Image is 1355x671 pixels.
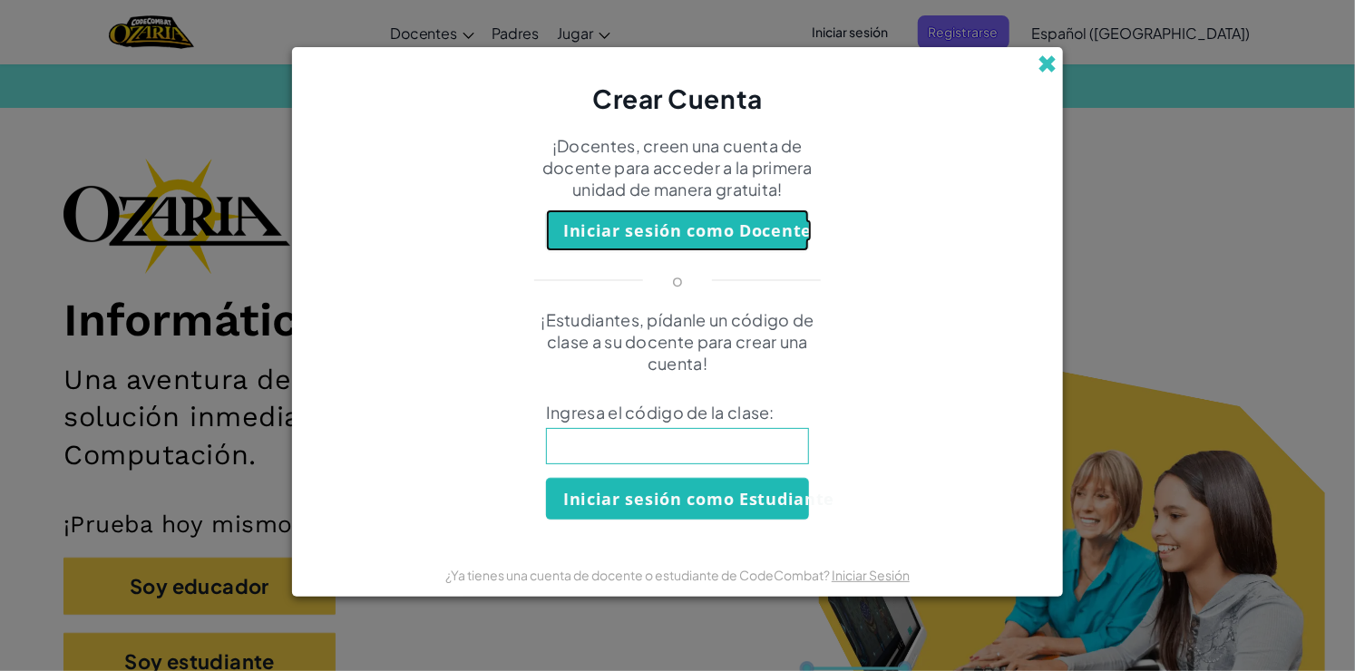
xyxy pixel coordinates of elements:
[546,402,809,423] span: Ingresa el código de la clase:
[832,567,910,583] a: Iniciar Sesión
[445,567,832,583] span: ¿Ya tienes una cuenta de docente o estudiante de CodeCombat?
[546,209,809,251] button: Iniciar sesión como Docente
[519,135,836,200] p: ¡Docentes, creen una cuenta de docente para acceder a la primera unidad de manera gratuita!
[592,83,763,114] span: Crear Cuenta
[546,478,809,520] button: Iniciar sesión como Estudiante
[519,309,836,374] p: ¡Estudiantes, pídanle un código de clase a su docente para crear una cuenta!
[672,269,683,291] p: o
